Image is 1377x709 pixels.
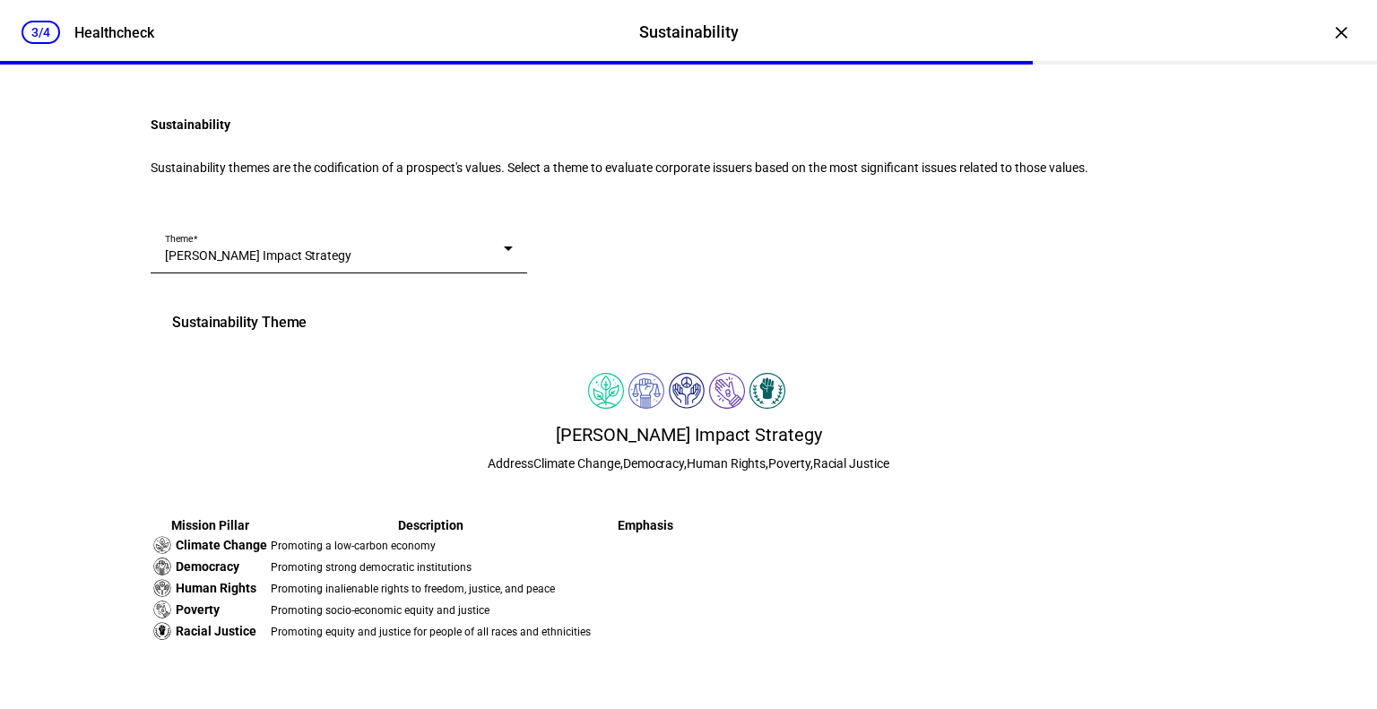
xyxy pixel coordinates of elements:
[165,233,194,244] mat-label: Theme
[153,601,171,618] img: poverty.svg
[687,456,768,471] span: Human Rights ,
[151,422,1226,447] div: [PERSON_NAME] Impact Strategy
[813,456,889,471] span: Racial Justice
[768,456,812,471] span: Poverty ,
[623,456,687,471] span: Democracy ,
[151,290,1226,355] div: Sustainability Theme
[271,626,591,638] span: Promoting equity and justice for people of all races and ethnicities
[709,373,745,409] img: poverty.colored.svg
[488,456,533,471] b: Address
[153,579,171,597] img: humanRights.svg
[151,117,1226,132] h4: Sustainability
[176,580,256,596] span: Human Rights
[153,558,171,575] img: democracy.svg
[271,540,436,552] span: Promoting a low-carbon economy
[151,160,1226,175] p: Sustainability themes are the codification of a prospect's values. Select a theme to evaluate cor...
[270,517,592,533] th: Description
[639,21,739,44] div: Sustainability
[176,537,267,553] span: Climate Change
[74,24,154,41] div: Healthcheck
[593,517,697,533] th: Emphasis
[533,456,623,471] span: Climate Change ,
[176,558,239,575] span: Democracy
[588,373,624,409] img: climateChange.colored.svg
[176,601,220,618] span: Poverty
[176,623,256,639] span: Racial Justice
[628,373,664,409] img: democracy.colored.svg
[271,604,489,617] span: Promoting socio-economic equity and justice
[153,622,171,640] img: racialJustice.svg
[152,517,268,533] th: Mission Pillar
[22,21,60,44] div: 3/4
[749,373,785,409] img: racialJustice.colored.svg
[1327,18,1355,47] div: ×
[165,248,351,263] span: [PERSON_NAME] Impact Strategy
[271,583,555,595] span: Promoting inalienable rights to freedom, justice, and peace
[153,536,171,554] img: climateChange.svg
[271,561,472,574] span: Promoting strong democratic institutions
[669,373,705,409] img: humanRights.colored.svg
